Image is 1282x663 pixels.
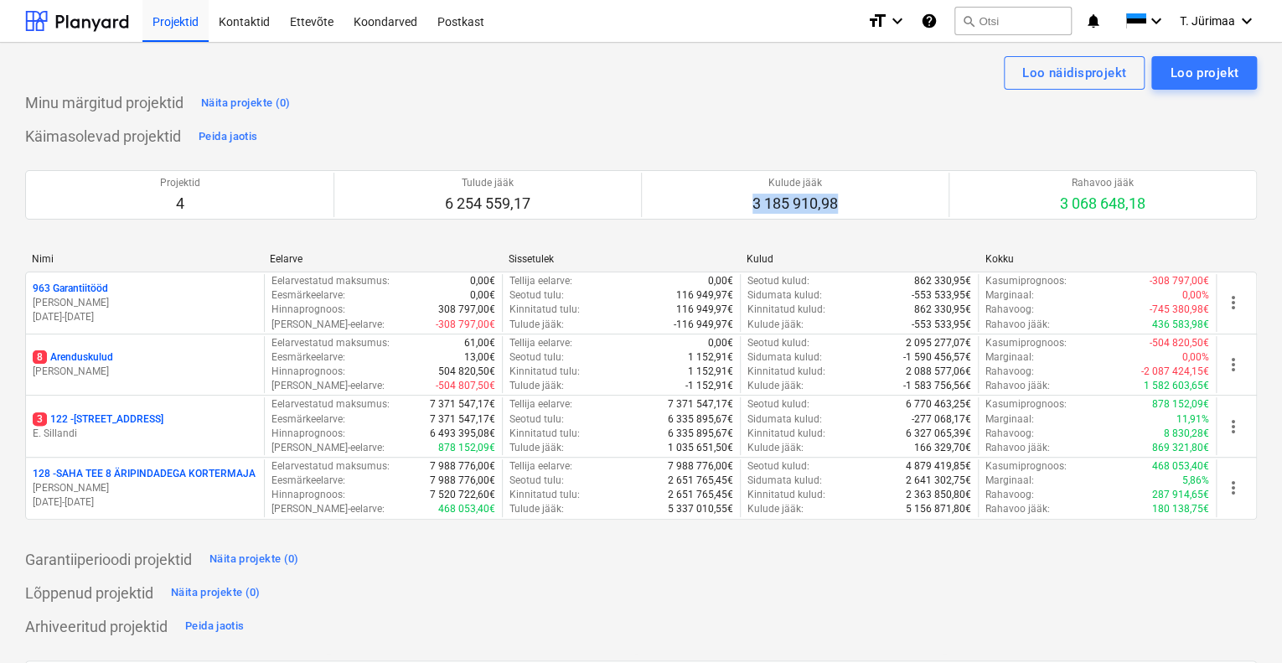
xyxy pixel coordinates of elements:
div: Sissetulek [509,253,733,265]
p: 6 254 559,17 [445,194,530,214]
p: Kinnitatud kulud : [747,427,825,441]
p: Seotud kulud : [747,274,809,288]
p: Sidumata kulud : [747,350,822,365]
p: Rahavoo jääk : [985,379,1050,393]
div: Loo projekt [1170,62,1238,84]
p: -553 533,95€ [912,318,971,332]
p: Kinnitatud tulu : [509,488,580,502]
p: Eesmärkeelarve : [271,412,345,427]
p: Marginaal : [985,350,1034,365]
p: Rahavoog : [985,365,1034,379]
p: Eelarvestatud maksumus : [271,397,390,412]
p: Tulude jääk : [509,318,564,332]
p: 308 797,00€ [438,303,495,317]
p: 1 582 603,65€ [1144,379,1209,393]
p: 7 988 776,00€ [430,459,495,474]
p: 1 035 651,50€ [668,441,733,455]
p: -277 068,17€ [912,412,971,427]
p: Eelarvestatud maksumus : [271,459,390,474]
p: Hinnaprognoos : [271,488,345,502]
span: 8 [33,350,47,364]
button: Näita projekte (0) [205,546,303,573]
div: Nimi [32,253,256,265]
p: 11,91% [1176,412,1209,427]
p: 7 988 776,00€ [430,474,495,488]
div: Loo näidisprojekt [1022,62,1126,84]
p: Marginaal : [985,474,1034,488]
p: Marginaal : [985,412,1034,427]
i: format_size [867,11,887,31]
p: Sidumata kulud : [747,474,822,488]
p: 61,00€ [464,336,495,350]
p: Rahavoog : [985,427,1034,441]
p: [PERSON_NAME]-eelarve : [271,441,385,455]
p: 3 185 910,98 [752,194,838,214]
p: Kinnitatud tulu : [509,365,580,379]
p: Seotud tulu : [509,288,564,303]
p: 504 820,50€ [438,365,495,379]
p: -1 152,91€ [685,379,733,393]
button: Näita projekte (0) [167,580,265,607]
p: 862 330,95€ [914,303,971,317]
p: Kasumiprognoos : [985,336,1067,350]
div: 3122 -[STREET_ADDRESS]E. Sillandi [33,412,257,441]
p: 4 879 419,85€ [906,459,971,474]
p: Tellija eelarve : [509,459,572,474]
i: Abikeskus [921,11,938,31]
p: Marginaal : [985,288,1034,303]
p: 1 152,91€ [688,365,733,379]
p: Projektid [160,176,200,190]
p: Kinnitatud kulud : [747,365,825,379]
p: Rahavoo jääk : [985,502,1050,516]
p: 1 152,91€ [688,350,733,365]
p: Eelarvestatud maksumus : [271,336,390,350]
p: Rahavoog : [985,303,1034,317]
span: more_vert [1223,355,1243,375]
p: 468 053,40€ [1152,459,1209,474]
div: Chat Widget [1198,583,1282,663]
p: 7 371 547,17€ [430,412,495,427]
p: Minu märgitud projektid [25,93,184,113]
p: 0,00€ [470,288,495,303]
p: Rahavoo jääk : [985,318,1050,332]
p: 6 493 395,08€ [430,427,495,441]
p: [PERSON_NAME]-eelarve : [271,502,385,516]
p: 0,00% [1182,350,1209,365]
p: 7 371 547,17€ [430,397,495,412]
p: Tellija eelarve : [509,274,572,288]
button: Loo näidisprojekt [1004,56,1145,90]
p: Kulude jääk : [747,441,804,455]
button: Peida jaotis [181,614,248,640]
p: 869 321,80€ [1152,441,1209,455]
div: Näita projekte (0) [209,550,299,569]
p: 0,00% [1182,288,1209,303]
p: -504 807,50€ [436,379,495,393]
p: 180 138,75€ [1152,502,1209,516]
p: Arhiveeritud projektid [25,617,168,637]
p: 5,86% [1182,474,1209,488]
p: Tulude jääk [445,176,530,190]
p: 0,00€ [708,274,733,288]
p: 2 651 765,45€ [668,474,733,488]
p: Seotud kulud : [747,397,809,412]
p: Kinnitatud kulud : [747,488,825,502]
p: 6 770 463,25€ [906,397,971,412]
p: Kulude jääk : [747,502,804,516]
div: Näita projekte (0) [171,583,261,603]
i: keyboard_arrow_down [1146,11,1166,31]
p: Tulude jääk : [509,441,564,455]
p: 3 068 648,18 [1060,194,1145,214]
div: 963 Garantiitööd[PERSON_NAME][DATE]-[DATE] [33,282,257,324]
p: 122 - [STREET_ADDRESS] [33,412,163,427]
p: 6 335 895,67€ [668,412,733,427]
p: -116 949,97€ [674,318,733,332]
p: 116 949,97€ [676,288,733,303]
span: 3 [33,412,47,426]
p: Hinnaprognoos : [271,365,345,379]
p: Tulude jääk : [509,502,564,516]
p: [PERSON_NAME] [33,365,257,379]
p: 2 363 850,80€ [906,488,971,502]
p: 6 327 065,39€ [906,427,971,441]
p: Kulude jääk : [747,318,804,332]
p: Sidumata kulud : [747,288,822,303]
